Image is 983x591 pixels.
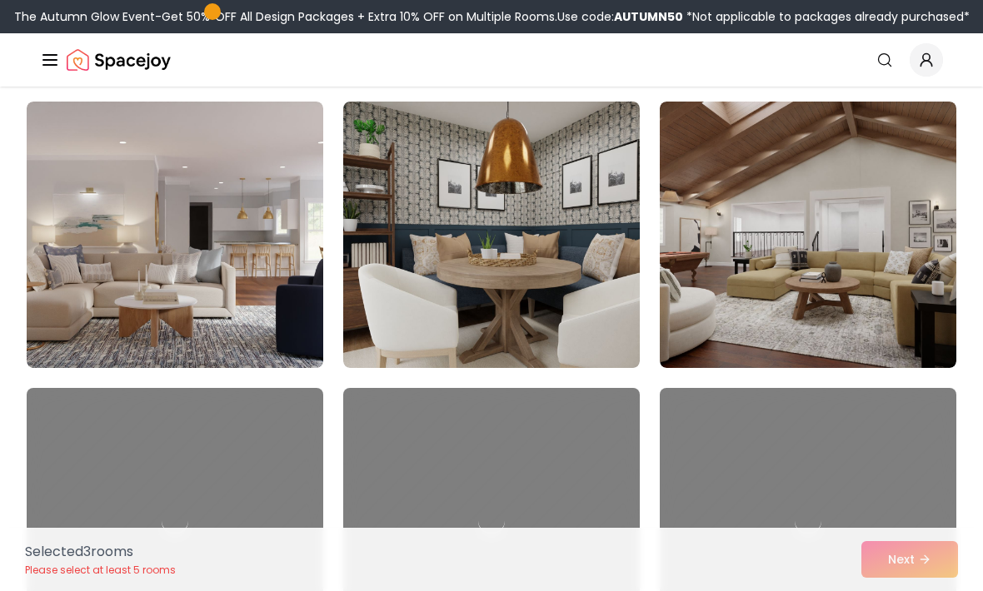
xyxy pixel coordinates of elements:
[343,102,640,368] img: Room room-29
[660,102,956,368] img: Room room-30
[14,8,970,25] div: The Autumn Glow Event-Get 50% OFF All Design Packages + Extra 10% OFF on Multiple Rooms.
[40,33,943,87] nav: Global
[683,8,970,25] span: *Not applicable to packages already purchased*
[25,564,176,577] p: Please select at least 5 rooms
[27,102,323,368] img: Room room-28
[67,43,171,77] a: Spacejoy
[25,542,176,562] p: Selected 3 room s
[614,8,683,25] b: AUTUMN50
[67,43,171,77] img: Spacejoy Logo
[557,8,683,25] span: Use code:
